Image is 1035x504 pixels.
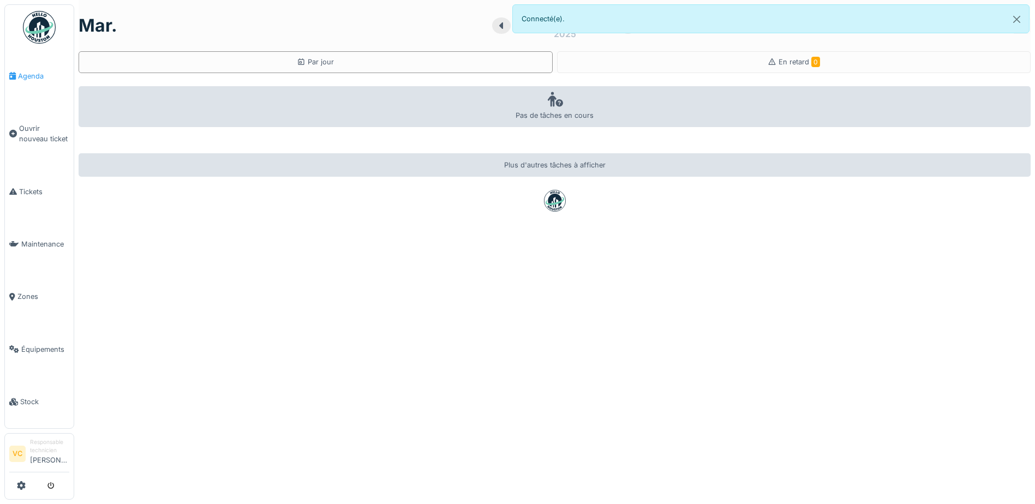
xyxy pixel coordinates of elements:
a: Tickets [5,165,74,218]
li: VC [9,446,26,462]
h1: mar. [79,15,117,36]
span: 0 [811,57,820,67]
img: badge-BVDL4wpA.svg [544,190,566,212]
span: Agenda [18,71,69,81]
span: Zones [17,291,69,302]
span: Stock [20,397,69,407]
span: Ouvrir nouveau ticket [19,123,69,144]
div: Pas de tâches en cours [79,86,1031,127]
a: Maintenance [5,218,74,270]
span: En retard [779,58,820,66]
a: Équipements [5,323,74,375]
div: Par jour [297,57,334,67]
a: Stock [5,376,74,428]
img: Badge_color-CXgf-gQk.svg [23,11,56,44]
a: Zones [5,271,74,323]
div: Plus d'autres tâches à afficher [79,153,1031,177]
li: [PERSON_NAME] [30,438,69,470]
a: Agenda [5,50,74,102]
span: Maintenance [21,239,69,249]
div: Connecté(e). [512,4,1030,33]
a: Ouvrir nouveau ticket [5,102,74,165]
span: Tickets [19,187,69,197]
div: 2025 [554,27,576,40]
span: Équipements [21,344,69,355]
button: Close [1004,5,1029,34]
a: VC Responsable technicien[PERSON_NAME] [9,438,69,472]
div: Responsable technicien [30,438,69,455]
